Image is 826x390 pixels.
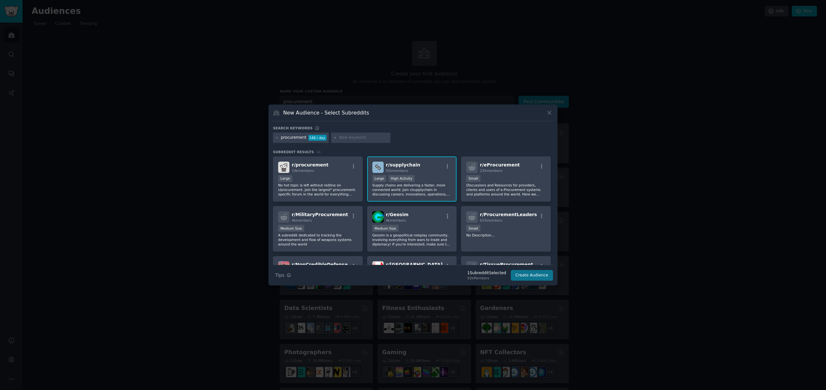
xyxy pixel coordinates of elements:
span: 19k members [292,169,314,173]
div: procurement [281,135,307,141]
span: r/ TissueProcurement [480,262,533,267]
span: r/ NonCredibleDefense [292,262,348,267]
span: 92k members [386,169,408,173]
input: New Keyword [339,135,388,141]
span: 633 members [480,218,502,222]
div: Large [372,175,387,182]
div: 1 Subreddit Selected [467,270,506,276]
span: 14 [316,150,321,154]
span: r/ Geosim [386,212,408,217]
span: r/ ProcurementLeaders [480,212,537,217]
div: 148 / day [308,135,327,141]
img: procurement [278,162,289,173]
h3: Search keywords [273,126,313,130]
p: No hot topic is left without redline on r/procurement. Join the largest* procurement-specific for... [278,183,358,196]
span: r/ eProcurement [480,162,520,167]
img: canada [372,261,384,273]
span: 4k members [292,218,312,222]
div: Medium Size [372,225,398,232]
span: 235 members [480,169,502,173]
p: A subreddit dedicated to tracking the development and flow of weapons systems around the world [278,233,358,246]
h3: New Audience - Select Subreddits [283,109,369,116]
p: Discussions and Resources for providers, clients and users of e-Procurement systems and platforms... [466,183,546,196]
span: r/ [GEOGRAPHIC_DATA] [386,262,443,267]
span: Tips [275,272,284,279]
img: NonCredibleDefense [278,261,289,273]
button: Tips [273,270,293,281]
span: r/ MilitaryProcurement [292,212,348,217]
span: 4k members [386,218,406,222]
img: supplychain [372,162,384,173]
p: Supply chains are delivering a faster, more connected world. Join r/supplychain in discussing car... [372,183,452,196]
span: r/ procurement [292,162,328,167]
p: No Description... [466,233,546,237]
p: Geosim is a geopolitical roleplay community, involving everything from wars to trade and diplomac... [372,233,452,246]
img: Geosim [372,211,384,223]
span: r/ supplychain [386,162,420,167]
div: Small [466,175,480,182]
span: Subreddit Results [273,150,314,154]
div: Small [466,225,480,232]
button: Create Audience [511,270,553,281]
div: Large [278,175,292,182]
div: 92k Members [467,276,506,280]
div: High Activity [388,175,415,182]
div: Medium Size [278,225,304,232]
